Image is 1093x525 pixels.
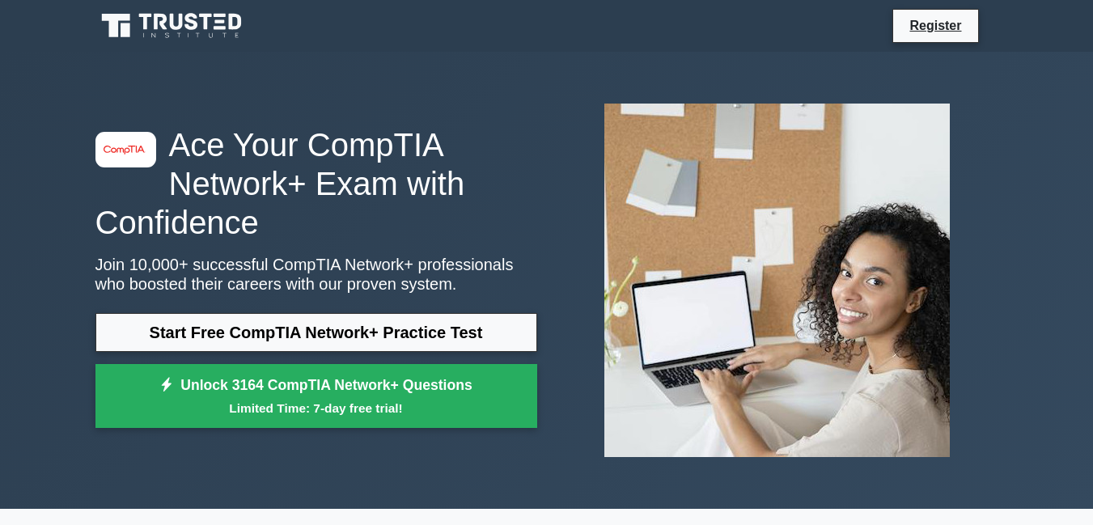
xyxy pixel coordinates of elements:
[95,364,537,429] a: Unlock 3164 CompTIA Network+ QuestionsLimited Time: 7-day free trial!
[95,125,537,242] h1: Ace Your CompTIA Network+ Exam with Confidence
[116,399,517,417] small: Limited Time: 7-day free trial!
[900,15,971,36] a: Register
[95,255,537,294] p: Join 10,000+ successful CompTIA Network+ professionals who boosted their careers with our proven ...
[95,313,537,352] a: Start Free CompTIA Network+ Practice Test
